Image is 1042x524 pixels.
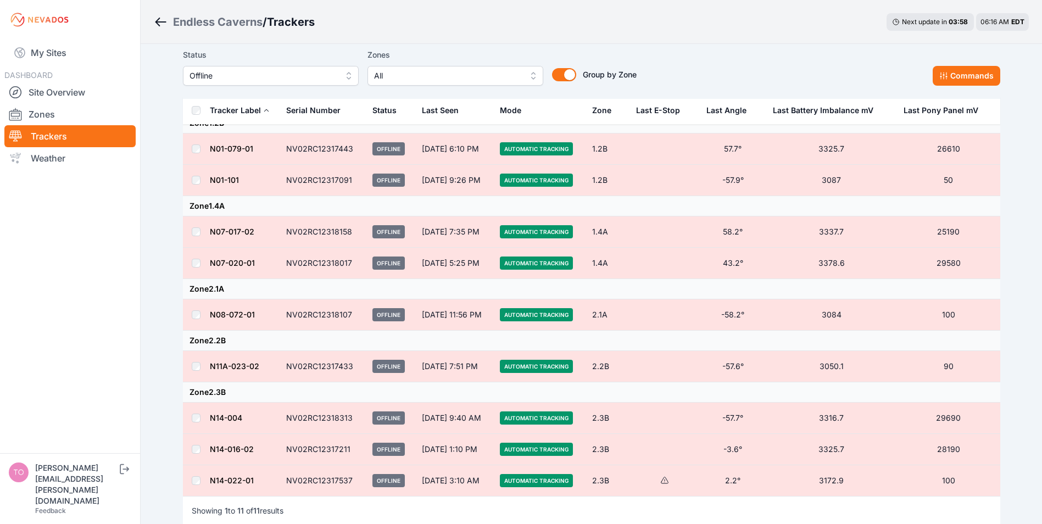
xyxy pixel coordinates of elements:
td: 1.4A [586,248,629,279]
td: 2.1A [586,299,629,331]
a: N08-072-01 [210,310,255,319]
span: Offline [372,174,405,187]
td: 43.2° [700,248,766,279]
td: [DATE] 6:10 PM [415,133,493,165]
td: Zone 2.2B [183,331,1000,351]
button: Status [372,97,405,124]
p: Showing to of results [192,505,283,516]
td: 90 [897,351,1000,382]
a: My Sites [4,40,136,66]
td: [DATE] 7:35 PM [415,216,493,248]
div: Last E-Stop [636,105,680,116]
a: N14-016-02 [210,444,254,454]
td: NV02RC12318017 [280,248,366,279]
span: Automatic Tracking [500,443,573,456]
div: Last Angle [706,105,746,116]
td: [DATE] 3:10 AM [415,465,493,497]
td: 28190 [897,434,1000,465]
a: N01-079-01 [210,144,253,153]
span: Automatic Tracking [500,474,573,487]
td: -58.2° [700,299,766,331]
button: Commands [933,66,1000,86]
div: Status [372,105,397,116]
a: N07-020-01 [210,258,255,267]
button: All [367,66,543,86]
td: 50 [897,165,1000,196]
td: Zone 2.1A [183,279,1000,299]
span: Offline [372,474,405,487]
span: Next update in [902,18,947,26]
span: Offline [372,308,405,321]
td: -3.6° [700,434,766,465]
span: Automatic Tracking [500,225,573,238]
td: NV02RC12317433 [280,351,366,382]
td: Zone 1.4A [183,196,1000,216]
a: Site Overview [4,81,136,103]
span: Automatic Tracking [500,257,573,270]
label: Zones [367,48,543,62]
span: Automatic Tracking [500,411,573,425]
nav: Breadcrumb [154,8,315,36]
span: Offline [372,411,405,425]
td: 3325.7 [766,133,897,165]
span: Offline [372,142,405,155]
td: [DATE] 1:10 PM [415,434,493,465]
span: 1 [225,506,228,515]
td: 3084 [766,299,897,331]
span: Automatic Tracking [500,360,573,373]
button: Last Angle [706,97,755,124]
img: tomasz.barcz@energix-group.com [9,462,29,482]
button: Offline [183,66,359,86]
td: -57.9° [700,165,766,196]
h3: Trackers [267,14,315,30]
div: [PERSON_NAME][EMAIL_ADDRESS][PERSON_NAME][DOMAIN_NAME] [35,462,118,506]
button: Mode [500,97,530,124]
a: N14-022-01 [210,476,254,485]
button: Zone [592,97,620,124]
a: N14-004 [210,413,242,422]
div: Serial Number [286,105,341,116]
div: Last Battery Imbalance mV [773,105,873,116]
td: [DATE] 11:56 PM [415,299,493,331]
span: 11 [237,506,244,515]
td: 3087 [766,165,897,196]
td: 3050.1 [766,351,897,382]
td: -57.6° [700,351,766,382]
td: 26610 [897,133,1000,165]
td: 1.2B [586,165,629,196]
td: 100 [897,299,1000,331]
span: Automatic Tracking [500,308,573,321]
a: Trackers [4,125,136,147]
td: 1.2B [586,133,629,165]
a: Feedback [35,506,66,515]
button: Last Battery Imbalance mV [773,97,882,124]
td: 58.2° [700,216,766,248]
div: 03 : 58 [949,18,968,26]
label: Status [183,48,359,62]
span: Offline [372,225,405,238]
a: N01-101 [210,175,239,185]
a: N11A-023-02 [210,361,259,371]
div: Last Pony Panel mV [904,105,978,116]
span: Automatic Tracking [500,174,573,187]
span: 06:16 AM [980,18,1009,26]
td: NV02RC12318313 [280,403,366,434]
td: 29580 [897,248,1000,279]
td: 25190 [897,216,1000,248]
span: / [263,14,267,30]
a: Weather [4,147,136,169]
div: Endless Caverns [173,14,263,30]
td: 3316.7 [766,403,897,434]
td: 3172.9 [766,465,897,497]
td: 3378.6 [766,248,897,279]
a: Zones [4,103,136,125]
span: Group by Zone [583,70,637,79]
td: NV02RC12318107 [280,299,366,331]
span: EDT [1011,18,1024,26]
td: NV02RC12317443 [280,133,366,165]
img: Nevados [9,11,70,29]
td: NV02RC12317537 [280,465,366,497]
div: Mode [500,105,521,116]
a: N07-017-02 [210,227,254,236]
td: 2.2° [700,465,766,497]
